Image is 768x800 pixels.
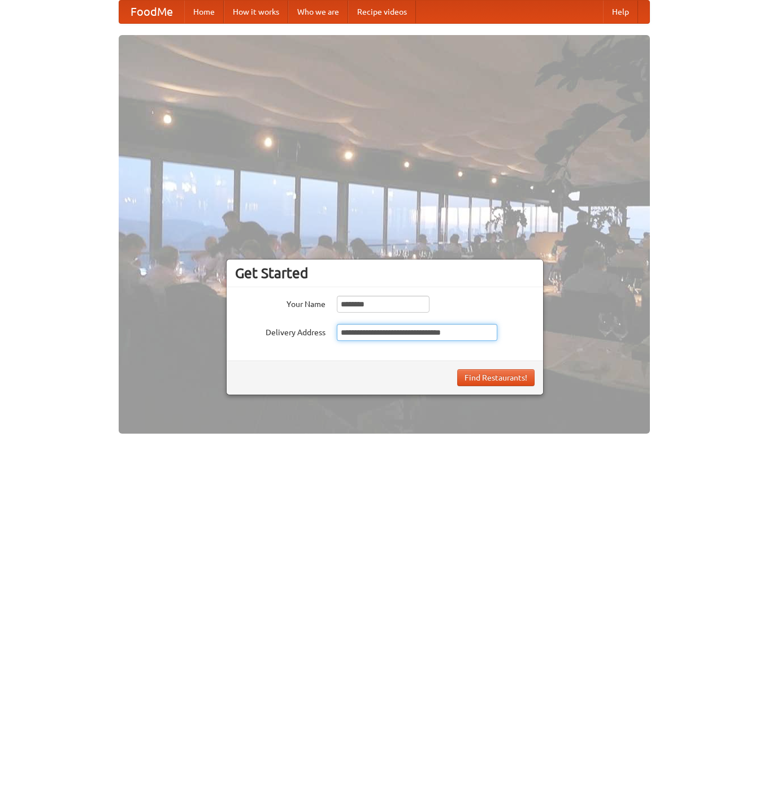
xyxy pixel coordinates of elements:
a: Who we are [288,1,348,23]
a: How it works [224,1,288,23]
a: Home [184,1,224,23]
label: Your Name [235,296,326,310]
h3: Get Started [235,265,535,282]
a: FoodMe [119,1,184,23]
label: Delivery Address [235,324,326,338]
a: Recipe videos [348,1,416,23]
a: Help [603,1,638,23]
button: Find Restaurants! [457,369,535,386]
